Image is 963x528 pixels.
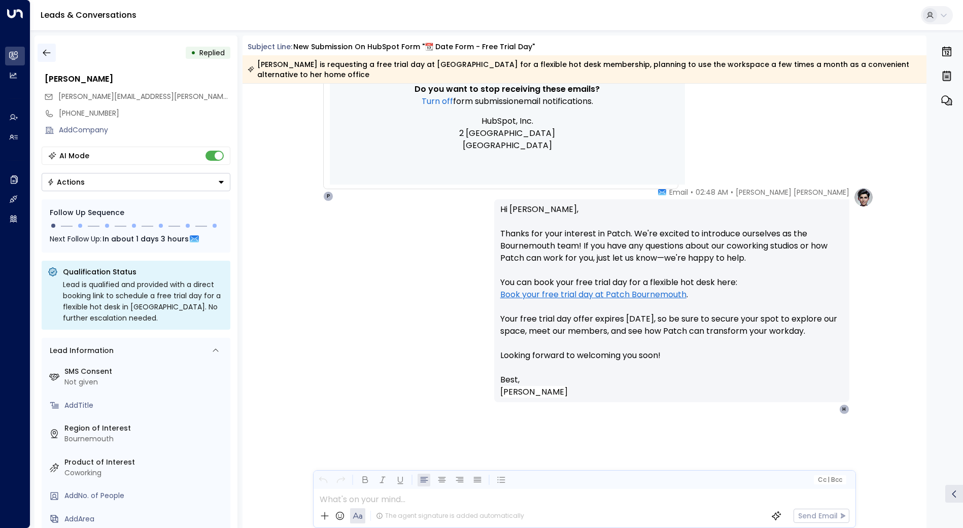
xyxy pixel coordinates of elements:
[422,95,453,108] a: Turn off
[58,91,287,101] span: [PERSON_NAME][EMAIL_ADDRESS][PERSON_NAME][DOMAIN_NAME]
[42,173,230,191] button: Actions
[317,474,329,486] button: Undo
[46,345,114,356] div: Lead Information
[59,151,89,161] div: AI Mode
[63,279,224,324] div: Lead is qualified and provided with a direct booking link to schedule a free trial day for a flex...
[248,59,921,80] div: [PERSON_NAME] is requesting a free trial day at [GEOGRAPHIC_DATA] for a flexible hot desk members...
[64,366,226,377] label: SMS Consent
[199,48,225,58] span: Replied
[381,95,634,108] p: email notifications.
[59,108,230,119] div: [PHONE_NUMBER]
[381,115,634,152] p: HubSpot, Inc. 2 [GEOGRAPHIC_DATA] [GEOGRAPHIC_DATA]
[248,42,292,52] span: Subject Line:
[696,187,728,197] span: 02:48 AM
[102,233,189,244] span: In about 1 days 3 hours
[334,474,347,486] button: Redo
[376,511,524,520] div: The agent signature is added automatically
[63,267,224,277] p: Qualification Status
[500,203,843,374] p: Hi [PERSON_NAME], Thanks for your interest in Patch. We're excited to introduce ourselves as the ...
[64,423,226,434] label: Region of Interest
[500,374,520,386] span: Best,
[415,83,600,95] span: Do you want to stop receiving these emails?
[813,475,846,485] button: Cc|Bcc
[500,386,568,398] span: [PERSON_NAME]
[64,457,226,468] label: Product of Interest
[453,95,519,108] span: Form submission
[731,187,733,197] span: •
[64,400,226,411] div: AddTitle
[59,125,230,135] div: AddCompany
[58,91,230,102] span: rebecca.mogridge@hotmail.com
[64,514,226,524] div: AddArea
[64,377,226,388] div: Not given
[691,187,693,197] span: •
[45,73,230,85] div: [PERSON_NAME]
[47,178,85,187] div: Actions
[64,468,226,478] div: Coworking
[64,434,226,444] div: Bournemouth
[42,173,230,191] div: Button group with a nested menu
[41,9,136,21] a: Leads & Conversations
[191,44,196,62] div: •
[828,476,830,483] span: |
[293,42,535,52] div: New submission on HubSpot Form "📆 Date Form - Free Trial Day"
[736,187,849,197] span: [PERSON_NAME] [PERSON_NAME]
[839,404,849,414] div: H
[817,476,842,483] span: Cc Bcc
[500,289,686,301] a: Book your free trial day at Patch Bournemouth
[669,187,688,197] span: Email
[50,233,222,244] div: Next Follow Up:
[64,490,226,501] div: AddNo. of People
[853,187,874,207] img: profile-logo.png
[50,207,222,218] div: Follow Up Sequence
